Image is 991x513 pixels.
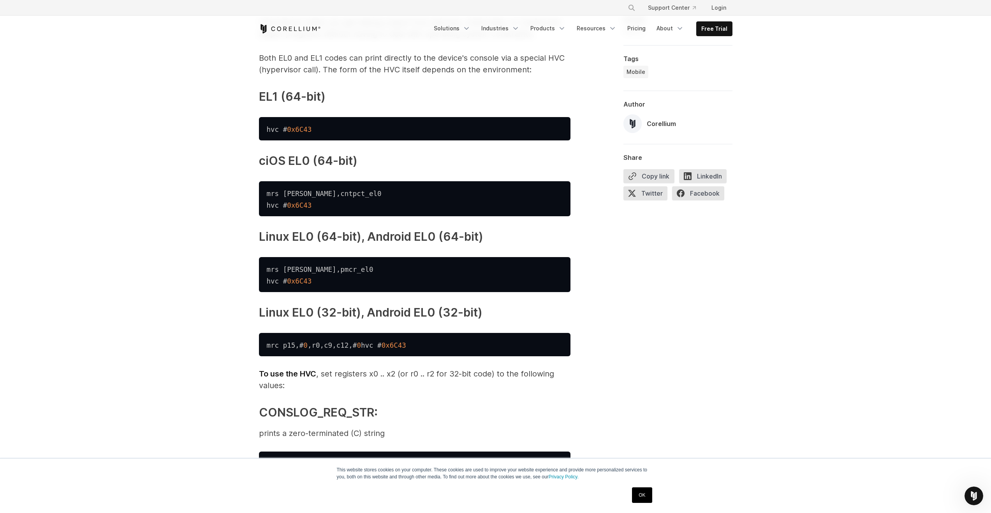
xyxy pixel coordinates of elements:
p: Both EL0 and EL1 codes can print directly to the device's console via a special HVC (hypervisor c... [259,52,570,75]
code: hvc # [267,126,312,133]
div: Navigation Menu [618,1,732,15]
div: Tags [623,55,732,63]
span: Mobile [627,68,645,76]
span: , [336,190,341,198]
img: Corellium [623,114,642,133]
a: Privacy Policy. [549,474,579,480]
p: prints a zero-terminated (C) string [259,427,570,439]
span: 0x6C43 [287,126,312,133]
a: OK [632,487,652,503]
button: Copy link [623,169,674,183]
code: mrs [PERSON_NAME] pmcr_el0 hvc # [267,266,373,285]
h3: EL1 (64-bit) [259,88,570,105]
a: LinkedIn [679,169,731,186]
span: , [336,266,341,273]
a: Twitter [623,186,672,203]
span: 0 [303,341,308,349]
strong: To use the HVC [259,369,316,378]
a: Mobile [623,66,648,78]
span: , [320,341,324,349]
span: Facebook [672,186,724,200]
h3: CONSLOG_REQ_STR: [259,404,570,421]
div: Corellium [647,119,676,128]
span: 0 [357,341,361,349]
a: Industries [477,21,524,35]
a: Corellium Home [259,24,321,33]
button: Search [625,1,639,15]
iframe: Intercom live chat [965,487,983,505]
span: Twitter [623,186,667,200]
code: mrs [PERSON_NAME] cntpct_el0 hvc # [267,190,382,209]
div: Share [623,154,732,161]
span: , [308,341,312,349]
a: Support Center [642,1,702,15]
span: 0x6C43 [382,341,406,349]
span: , [295,341,299,349]
a: Resources [572,21,621,35]
a: Login [705,1,732,15]
span: , [332,341,336,349]
span: 0x6C43 [287,277,312,285]
a: Free Trial [697,22,732,36]
a: Pricing [623,21,650,35]
h3: ciOS EL0 (64-bit) [259,152,570,170]
div: Navigation Menu [429,21,732,36]
div: Author [623,100,732,108]
span: , [349,341,353,349]
p: , set registers x0 .. x2 (or r0 .. r2 for 32-bit code) to the following values: [259,368,570,391]
code: mrc p15 # r0 c9 c12 # hvc # [267,341,406,349]
h3: Linux EL0 (32-bit), Android EL0 (32-bit) [259,304,570,321]
span: LinkedIn [679,169,727,183]
a: About [652,21,688,35]
span: 0x6C43 [287,201,312,209]
a: Facebook [672,186,729,203]
h3: Linux EL0 (64-bit), Android EL0 (64-bit) [259,228,570,245]
a: Solutions [429,21,475,35]
p: This website stores cookies on your computer. These cookies are used to improve your website expe... [337,466,655,480]
a: Products [526,21,570,35]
